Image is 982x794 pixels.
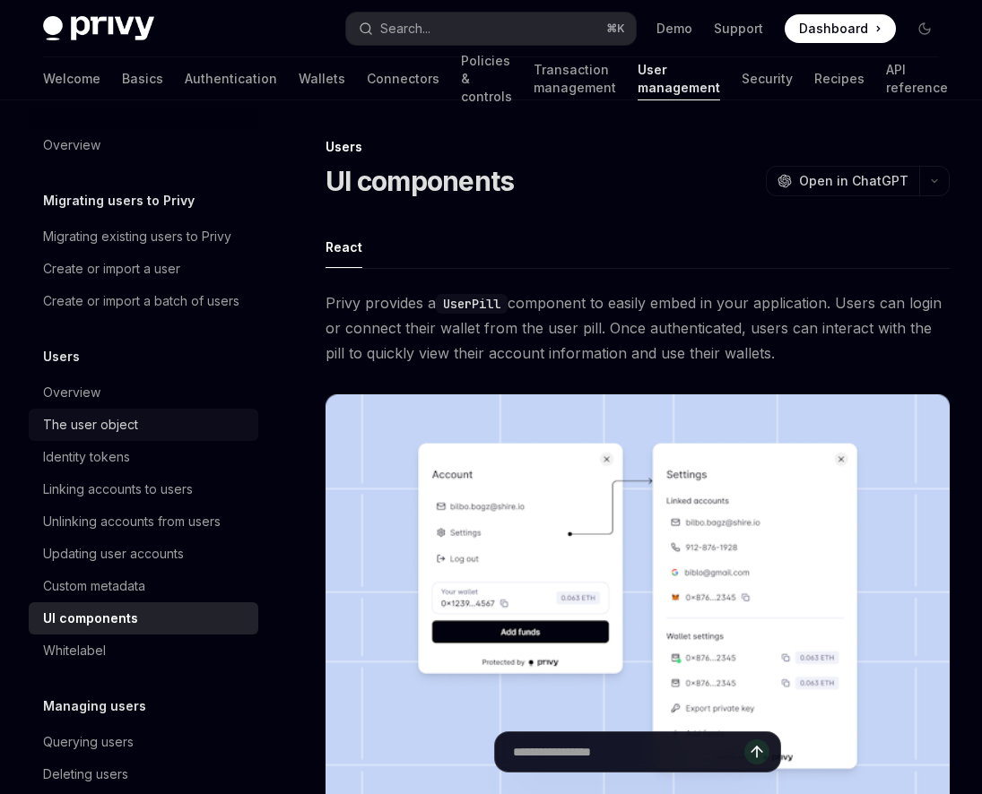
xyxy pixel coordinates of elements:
[29,505,258,538] a: Unlinking accounts from users
[43,479,193,500] div: Linking accounts to users
[766,166,919,196] button: Open in ChatGPT
[43,226,231,247] div: Migrating existing users to Privy
[656,20,692,38] a: Demo
[43,608,138,629] div: UI components
[29,253,258,285] a: Create or import a user
[43,640,106,661] div: Whitelabel
[638,57,720,100] a: User management
[814,57,865,100] a: Recipes
[326,138,950,156] div: Users
[29,129,258,161] a: Overview
[43,16,154,41] img: dark logo
[43,446,130,468] div: Identity tokens
[29,220,258,253] a: Migrating existing users to Privy
[43,695,146,717] h5: Managing users
[43,543,184,565] div: Updating user accounts
[43,414,138,436] div: The user object
[910,14,939,43] button: Toggle dark mode
[785,14,896,43] a: Dashboard
[43,731,134,753] div: Querying users
[744,739,769,764] button: Send message
[714,20,763,38] a: Support
[799,20,868,38] span: Dashboard
[43,764,128,785] div: Deleting users
[43,511,221,532] div: Unlinking accounts from users
[43,57,100,100] a: Welcome
[29,473,258,505] a: Linking accounts to users
[29,441,258,473] a: Identity tokens
[367,57,439,100] a: Connectors
[29,285,258,317] a: Create or import a batch of users
[29,758,258,790] a: Deleting users
[29,634,258,667] a: Whitelabel
[299,57,345,100] a: Wallets
[43,290,239,312] div: Create or import a batch of users
[461,57,512,100] a: Policies & controls
[43,258,180,280] div: Create or import a user
[326,290,950,366] span: Privy provides a component to easily embed in your application. Users can login or connect their ...
[29,409,258,441] a: The user object
[185,57,277,100] a: Authentication
[43,134,100,156] div: Overview
[799,172,908,190] span: Open in ChatGPT
[29,570,258,602] a: Custom metadata
[29,538,258,570] a: Updating user accounts
[29,726,258,758] a: Querying users
[534,57,616,100] a: Transaction management
[380,18,430,39] div: Search...
[43,190,195,211] h5: Migrating users to Privy
[436,294,508,314] code: UserPill
[326,226,362,268] div: React
[742,57,793,100] a: Security
[513,732,744,772] input: Ask a question...
[43,346,80,367] h5: Users
[43,382,100,403] div: Overview
[29,602,258,634] a: UI components
[122,57,163,100] a: Basics
[326,165,514,197] h1: UI components
[606,22,625,36] span: ⌘ K
[346,13,635,45] button: Open search
[29,376,258,409] a: Overview
[886,57,948,100] a: API reference
[43,575,145,597] div: Custom metadata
